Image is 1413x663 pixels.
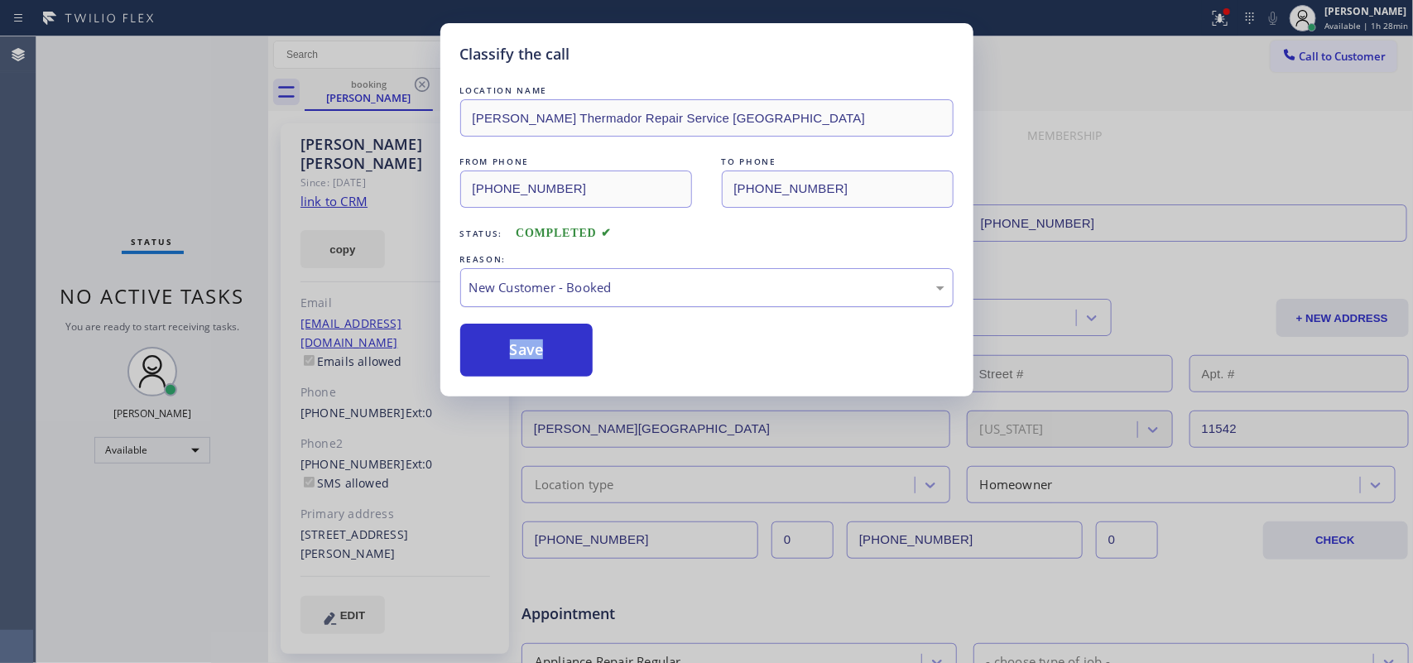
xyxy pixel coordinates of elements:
span: Status: [460,228,503,239]
div: New Customer - Booked [469,278,944,297]
button: Save [460,324,594,377]
div: TO PHONE [722,153,954,171]
h5: Classify the call [460,43,570,65]
div: FROM PHONE [460,153,692,171]
span: COMPLETED [516,227,612,239]
input: From phone [460,171,692,208]
div: REASON: [460,251,954,268]
div: LOCATION NAME [460,82,954,99]
input: To phone [722,171,954,208]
